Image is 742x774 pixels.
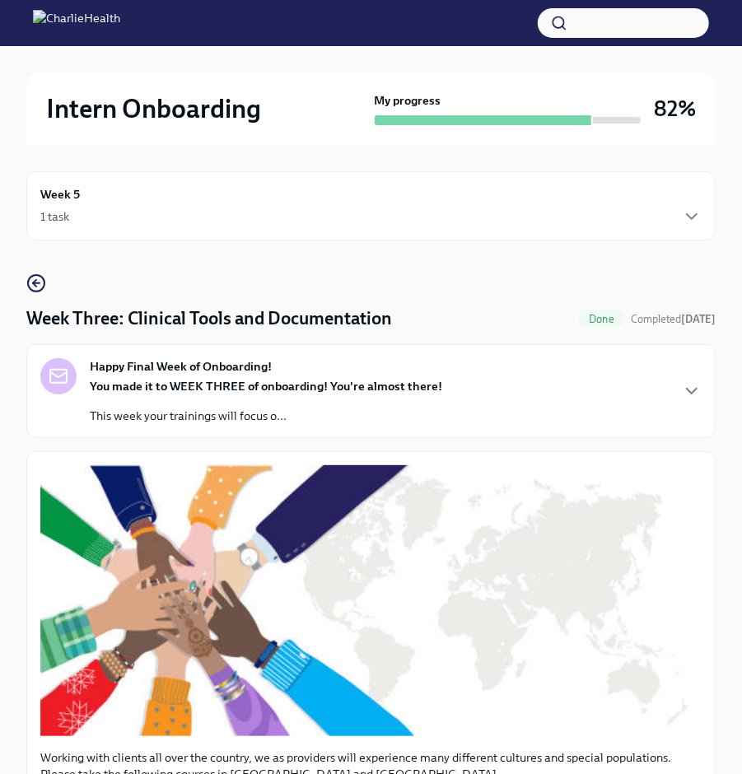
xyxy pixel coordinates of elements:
[90,408,442,424] p: This week your trainings will focus o...
[579,313,624,325] span: Done
[26,306,392,331] h4: Week Three: Clinical Tools and Documentation
[681,313,716,325] strong: [DATE]
[33,10,120,36] img: CharlieHealth
[375,92,441,109] strong: My progress
[654,94,696,124] h3: 82%
[40,465,702,736] button: Zoom image
[631,311,716,327] span: October 3rd, 2025 01:24
[40,185,80,203] h6: Week 5
[631,313,716,325] span: Completed
[90,379,442,394] strong: You made it to WEEK THREE of onboarding! You're almost there!
[90,358,272,375] strong: Happy Final Week of Onboarding!
[46,92,261,125] h2: Intern Onboarding
[40,208,69,225] div: 1 task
